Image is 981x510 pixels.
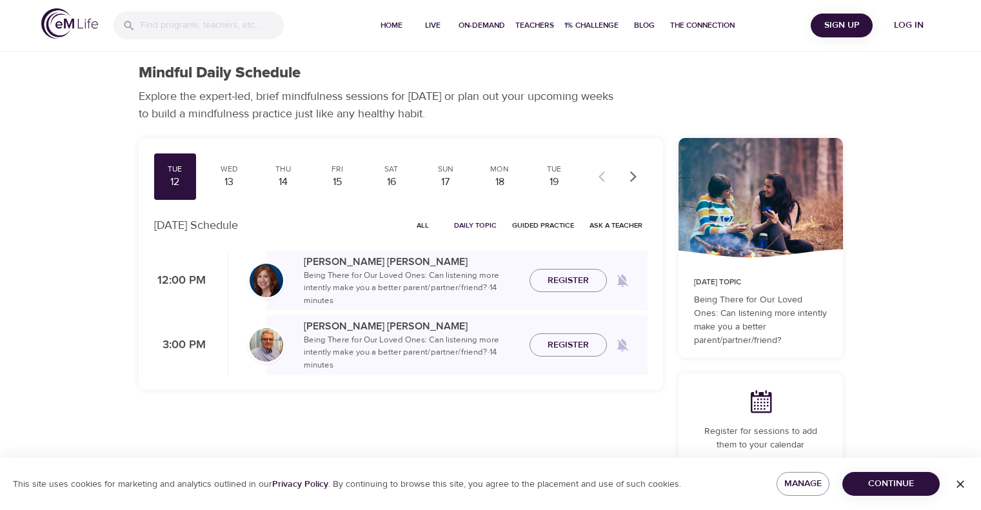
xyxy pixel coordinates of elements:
h1: Mindful Daily Schedule [139,64,301,83]
p: Being There for Our Loved Ones: Can listening more intently make you a better parent/partner/frie... [304,334,519,372]
span: Teachers [515,19,554,32]
span: On-Demand [459,19,505,32]
span: Log in [883,17,935,34]
button: Continue [842,472,940,496]
div: Tue [538,164,570,175]
button: Ask a Teacher [584,215,648,235]
p: 3:00 PM [154,337,206,354]
p: Being There for Our Loved Ones: Can listening more intently make you a better parent/partner/friend? [694,293,827,348]
div: 18 [484,175,516,190]
span: Home [376,19,407,32]
p: Register for sessions to add them to your calendar [694,425,827,452]
div: 15 [321,175,353,190]
p: [PERSON_NAME] [PERSON_NAME] [304,319,519,334]
div: Wed [213,164,245,175]
div: 14 [267,175,299,190]
button: All [402,215,444,235]
p: 12:00 PM [154,272,206,289]
span: The Connection [670,19,735,32]
div: 13 [213,175,245,190]
p: [DATE] Topic [694,277,827,288]
span: Continue [853,476,929,492]
div: Sun [430,164,462,175]
div: Sat [375,164,408,175]
a: Privacy Policy [272,478,328,490]
img: Roger%20Nolan%20Headshot.jpg [250,328,283,362]
div: Mon [484,164,516,175]
p: [PERSON_NAME] [PERSON_NAME] [304,254,519,270]
div: 19 [538,175,570,190]
span: 1% Challenge [564,19,619,32]
span: All [408,219,439,231]
button: Register [530,269,607,293]
span: Daily Topic [454,219,497,231]
span: Manage [787,476,820,492]
button: Log in [878,14,940,37]
div: Thu [267,164,299,175]
div: 16 [375,175,408,190]
span: Remind me when a class goes live every Tuesday at 3:00 PM [607,329,638,360]
span: Remind me when a class goes live every Tuesday at 12:00 PM [607,265,638,296]
span: Register [548,273,589,289]
span: Live [417,19,448,32]
p: [DATE] Schedule [154,217,238,234]
span: Guided Practice [512,219,574,231]
div: Fri [321,164,353,175]
button: Sign Up [811,14,873,37]
span: Ask a Teacher [590,219,642,231]
img: Elaine_Smookler-min.jpg [250,264,283,297]
input: Find programs, teachers, etc... [141,12,284,39]
span: Sign Up [816,17,867,34]
div: 17 [430,175,462,190]
button: Daily Topic [449,215,502,235]
button: Register [530,333,607,357]
div: Tue [159,164,192,175]
p: Explore the expert-led, brief mindfulness sessions for [DATE] or plan out your upcoming weeks to ... [139,88,622,123]
button: Manage [777,472,830,496]
div: 12 [159,175,192,190]
button: Guided Practice [507,215,579,235]
img: logo [41,8,98,39]
span: Register [548,337,589,353]
span: Blog [629,19,660,32]
p: Being There for Our Loved Ones: Can listening more intently make you a better parent/partner/frie... [304,270,519,308]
